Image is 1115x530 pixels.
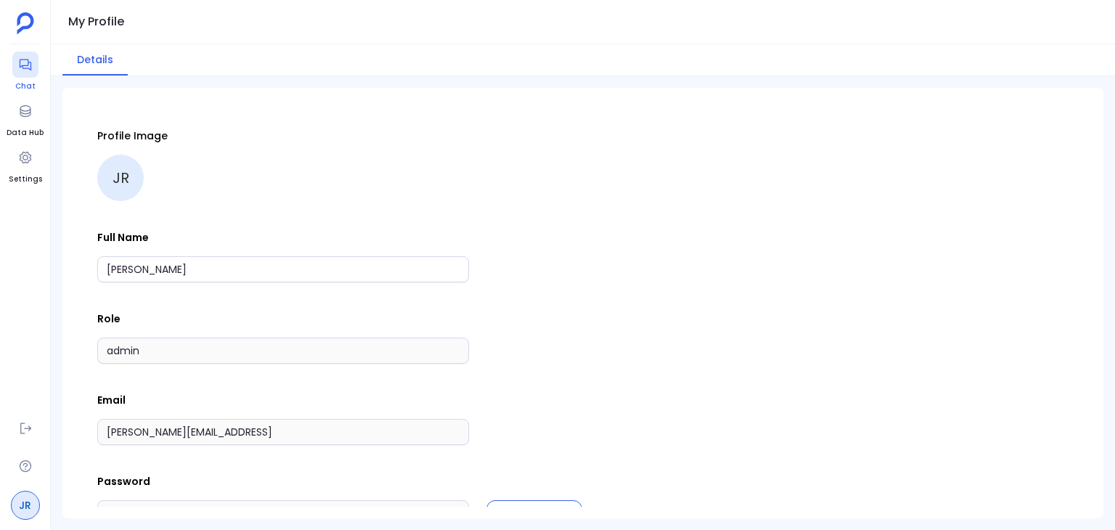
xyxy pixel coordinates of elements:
[9,144,42,185] a: Settings
[62,44,128,76] button: Details
[9,174,42,185] span: Settings
[97,311,1069,326] p: Role
[97,338,469,364] input: Role
[97,393,1069,407] p: Email
[97,155,144,201] div: JR
[7,98,44,139] a: Data Hub
[97,230,1069,245] p: Full Name
[97,500,469,526] input: ●●●●●●●●●●●●●●
[12,52,38,92] a: Chat
[97,474,1069,489] p: Password
[7,127,44,139] span: Data Hub
[97,419,469,445] input: Email
[11,491,40,520] a: JR
[68,12,124,32] h1: My Profile
[12,81,38,92] span: Chat
[97,256,469,282] input: Full Name
[17,12,34,34] img: petavue logo
[97,129,1069,143] p: Profile Image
